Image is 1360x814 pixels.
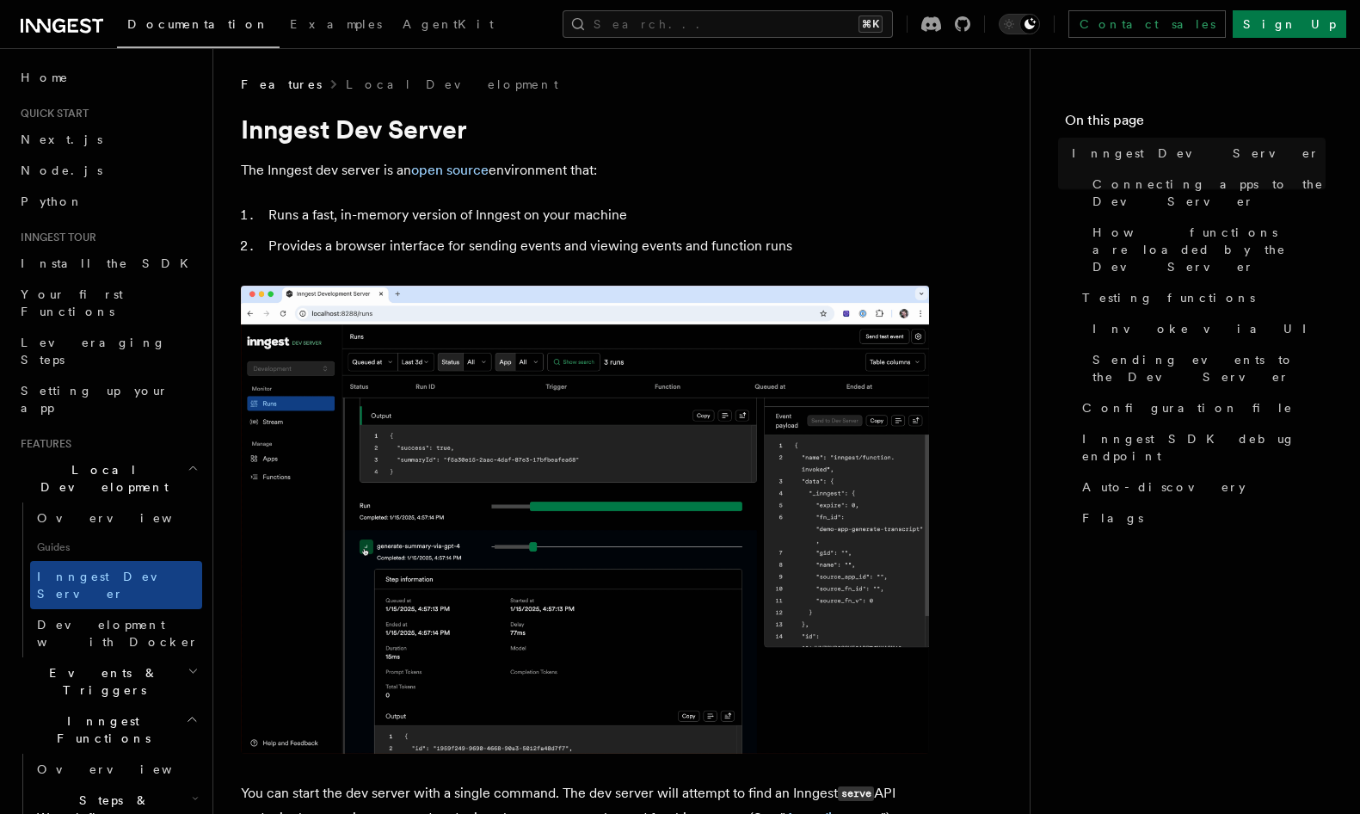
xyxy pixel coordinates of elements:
[21,163,102,177] span: Node.js
[21,287,123,318] span: Your first Functions
[14,712,186,747] span: Inngest Functions
[241,114,929,145] h1: Inngest Dev Server
[241,158,929,182] p: The Inngest dev server is an environment that:
[290,17,382,31] span: Examples
[1086,217,1326,282] a: How functions are loaded by the Dev Server
[1086,313,1326,344] a: Invoke via UI
[14,437,71,451] span: Features
[14,107,89,120] span: Quick start
[1068,10,1226,38] a: Contact sales
[37,570,184,601] span: Inngest Dev Server
[1082,509,1143,527] span: Flags
[392,5,504,46] a: AgentKit
[21,336,166,367] span: Leveraging Steps
[999,14,1040,34] button: Toggle dark mode
[14,664,188,699] span: Events & Triggers
[14,657,202,706] button: Events & Triggers
[1092,351,1326,385] span: Sending events to the Dev Server
[14,279,202,327] a: Your first Functions
[403,17,494,31] span: AgentKit
[14,62,202,93] a: Home
[14,375,202,423] a: Setting up your app
[1086,344,1326,392] a: Sending events to the Dev Server
[14,231,96,244] span: Inngest tour
[127,17,269,31] span: Documentation
[1233,10,1346,38] a: Sign Up
[30,609,202,657] a: Development with Docker
[30,503,202,533] a: Overview
[21,133,102,146] span: Next.js
[14,454,202,503] button: Local Development
[14,124,202,155] a: Next.js
[1092,320,1321,337] span: Invoke via UI
[1075,472,1326,503] a: Auto-discovery
[14,186,202,217] a: Python
[1082,430,1326,465] span: Inngest SDK debug endpoint
[21,194,83,208] span: Python
[21,384,169,415] span: Setting up your app
[1065,138,1326,169] a: Inngest Dev Server
[1075,503,1326,533] a: Flags
[1082,399,1293,416] span: Configuration file
[30,533,202,561] span: Guides
[1082,478,1246,496] span: Auto-discovery
[1092,176,1326,210] span: Connecting apps to the Dev Server
[280,5,392,46] a: Examples
[37,762,214,776] span: Overview
[14,706,202,754] button: Inngest Functions
[263,203,929,227] li: Runs a fast, in-memory version of Inngest on your machine
[241,76,322,93] span: Features
[346,76,558,93] a: Local Development
[1092,224,1326,275] span: How functions are loaded by the Dev Server
[21,69,69,86] span: Home
[858,15,883,33] kbd: ⌘K
[1075,423,1326,472] a: Inngest SDK debug endpoint
[1072,145,1320,162] span: Inngest Dev Server
[117,5,280,48] a: Documentation
[1082,289,1255,306] span: Testing functions
[1086,169,1326,217] a: Connecting apps to the Dev Server
[14,248,202,279] a: Install the SDK
[37,618,199,649] span: Development with Docker
[30,561,202,609] a: Inngest Dev Server
[30,754,202,785] a: Overview
[263,234,929,258] li: Provides a browser interface for sending events and viewing events and function runs
[563,10,893,38] button: Search...⌘K
[37,511,214,525] span: Overview
[1075,392,1326,423] a: Configuration file
[1075,282,1326,313] a: Testing functions
[411,162,489,178] a: open source
[1065,110,1326,138] h4: On this page
[14,461,188,496] span: Local Development
[838,786,874,801] code: serve
[21,256,199,270] span: Install the SDK
[14,503,202,657] div: Local Development
[14,327,202,375] a: Leveraging Steps
[241,286,929,754] img: Dev Server Demo
[14,155,202,186] a: Node.js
